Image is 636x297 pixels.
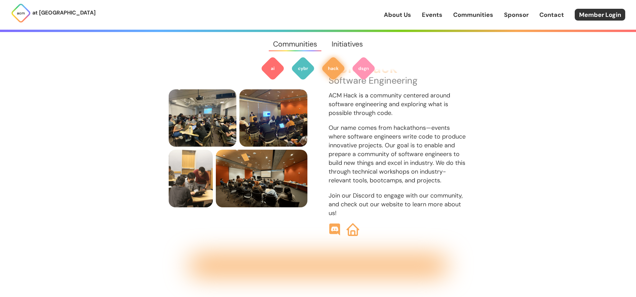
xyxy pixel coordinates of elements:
[239,89,307,147] img: members watch presentation at a Hack Event
[384,10,411,19] a: About Us
[216,150,307,207] img: members consider what their project responsibilities and technologies are at a Hack Event
[266,32,324,56] a: Communities
[453,10,493,19] a: Communities
[169,89,237,147] img: members locking in at a Hack workshop
[539,10,564,19] a: Contact
[422,10,442,19] a: Events
[329,91,468,117] p: ACM Hack is a community centered around software engineering and exploring what is possible throu...
[329,76,468,85] p: Software Engineering
[169,150,213,207] img: ACM Hack president Nikhil helps someone at a Hack Event
[504,10,529,19] a: Sponsor
[329,224,341,236] img: ACM Hack Discord
[11,3,31,23] img: ACM Logo
[329,191,468,217] p: Join our Discord to engage with our community, and check out our website to learn more about us!
[261,56,285,81] img: ACM AI
[11,3,96,23] a: at [GEOGRAPHIC_DATA]
[352,56,376,81] img: ACM Design
[321,56,345,81] img: ACM Hack
[575,9,625,21] a: Member Login
[346,223,359,236] img: ACM Hack Website
[32,8,96,17] p: at [GEOGRAPHIC_DATA]
[329,123,468,185] p: Our name comes from hackathons—events where software engineers write code to produce innovative p...
[325,32,370,56] a: Initiatives
[291,56,315,81] img: ACM Cyber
